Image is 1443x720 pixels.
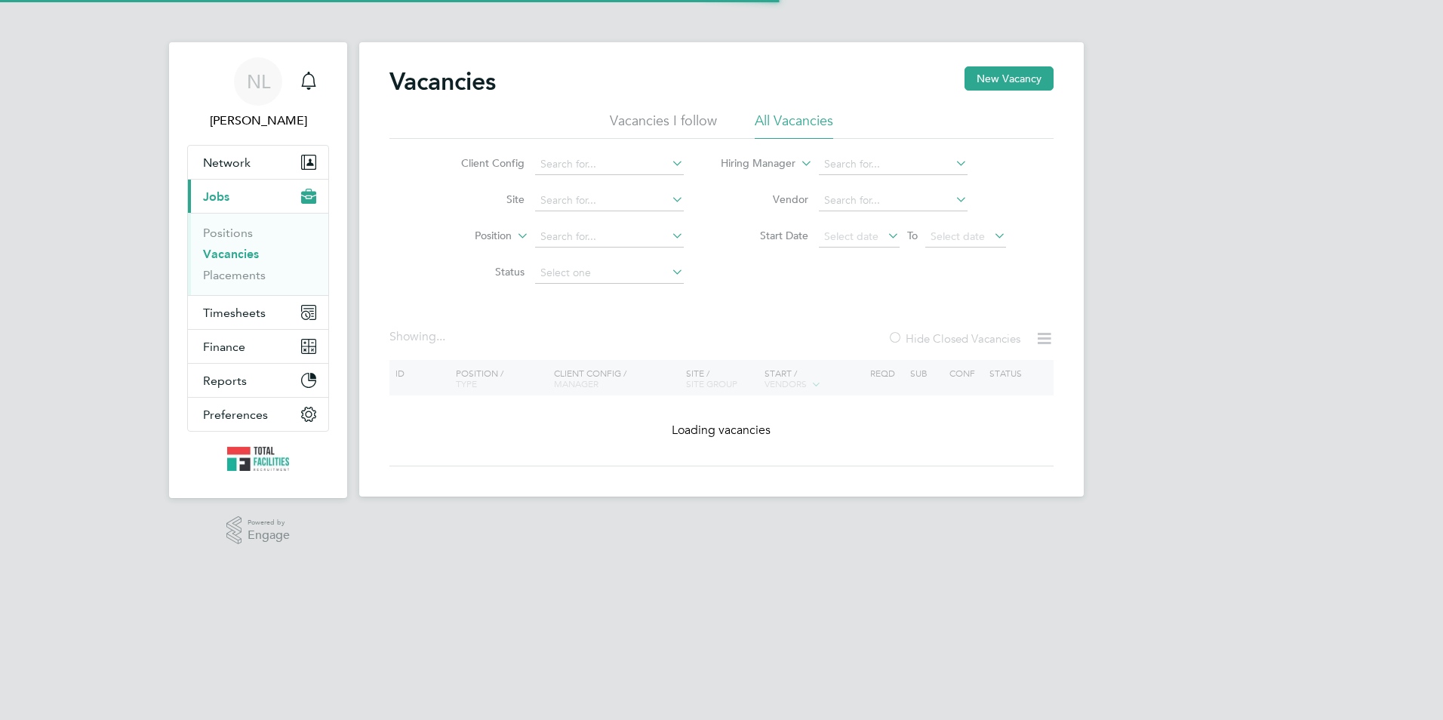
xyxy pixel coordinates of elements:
[188,146,328,179] button: Network
[227,447,289,471] img: tfrecruitment-logo-retina.png
[535,226,684,248] input: Search for...
[247,72,270,91] span: NL
[389,329,448,345] div: Showing
[187,447,329,471] a: Go to home page
[248,516,290,529] span: Powered by
[248,529,290,542] span: Engage
[425,229,512,244] label: Position
[721,192,808,206] label: Vendor
[436,329,445,344] span: ...
[188,213,328,295] div: Jobs
[438,192,525,206] label: Site
[755,112,833,139] li: All Vacancies
[535,190,684,211] input: Search for...
[188,364,328,397] button: Reports
[188,398,328,431] button: Preferences
[438,156,525,170] label: Client Config
[226,516,291,545] a: Powered byEngage
[203,226,253,240] a: Positions
[535,263,684,284] input: Select one
[187,112,329,130] span: Nicola Lawrence
[965,66,1054,91] button: New Vacancy
[824,229,878,243] span: Select date
[203,408,268,422] span: Preferences
[203,247,259,261] a: Vacancies
[188,296,328,329] button: Timesheets
[203,374,247,388] span: Reports
[931,229,985,243] span: Select date
[721,229,808,242] label: Start Date
[203,155,251,170] span: Network
[535,154,684,175] input: Search for...
[188,180,328,213] button: Jobs
[203,340,245,354] span: Finance
[903,226,922,245] span: To
[709,156,795,171] label: Hiring Manager
[610,112,717,139] li: Vacancies I follow
[188,330,328,363] button: Finance
[169,42,347,498] nav: Main navigation
[203,306,266,320] span: Timesheets
[187,57,329,130] a: NL[PERSON_NAME]
[203,189,229,204] span: Jobs
[389,66,496,97] h2: Vacancies
[203,268,266,282] a: Placements
[819,190,968,211] input: Search for...
[438,265,525,278] label: Status
[888,331,1020,346] label: Hide Closed Vacancies
[819,154,968,175] input: Search for...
